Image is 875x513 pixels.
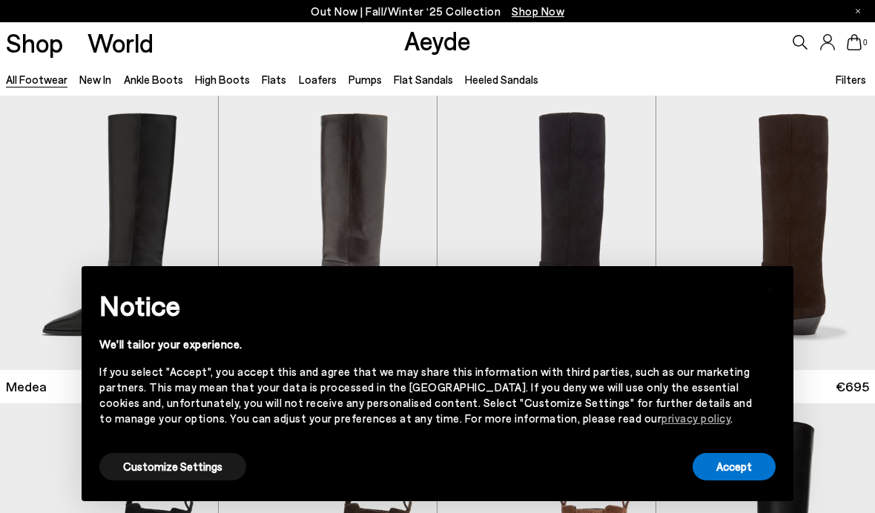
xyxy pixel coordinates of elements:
[124,73,183,86] a: Ankle Boots
[836,377,869,396] span: €695
[99,337,752,352] div: We'll tailor your experience.
[836,73,866,86] span: Filters
[465,73,538,86] a: Heeled Sandals
[87,30,153,56] a: World
[404,24,471,56] a: Aeyde
[752,271,787,306] button: Close this notice
[862,39,869,47] span: 0
[693,453,776,480] button: Accept
[512,4,564,18] span: Navigate to /collections/new-in
[765,277,775,299] span: ×
[99,286,752,325] h2: Notice
[437,96,656,370] img: Medea Suede Knee-High Boots
[394,73,453,86] a: Flat Sandals
[262,73,286,86] a: Flats
[6,30,63,56] a: Shop
[847,34,862,50] a: 0
[219,96,437,370] img: Medea Knee-High Boots
[79,73,111,86] a: New In
[311,2,564,21] p: Out Now | Fall/Winter ‘25 Collection
[299,73,337,86] a: Loafers
[99,364,752,426] div: If you select "Accept", you accept this and agree that we may share this information with third p...
[195,73,250,86] a: High Boots
[656,96,875,370] img: Medea Suede Knee-High Boots
[349,73,382,86] a: Pumps
[99,453,246,480] button: Customize Settings
[6,73,67,86] a: All Footwear
[661,411,730,425] a: privacy policy
[6,377,47,396] span: Medea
